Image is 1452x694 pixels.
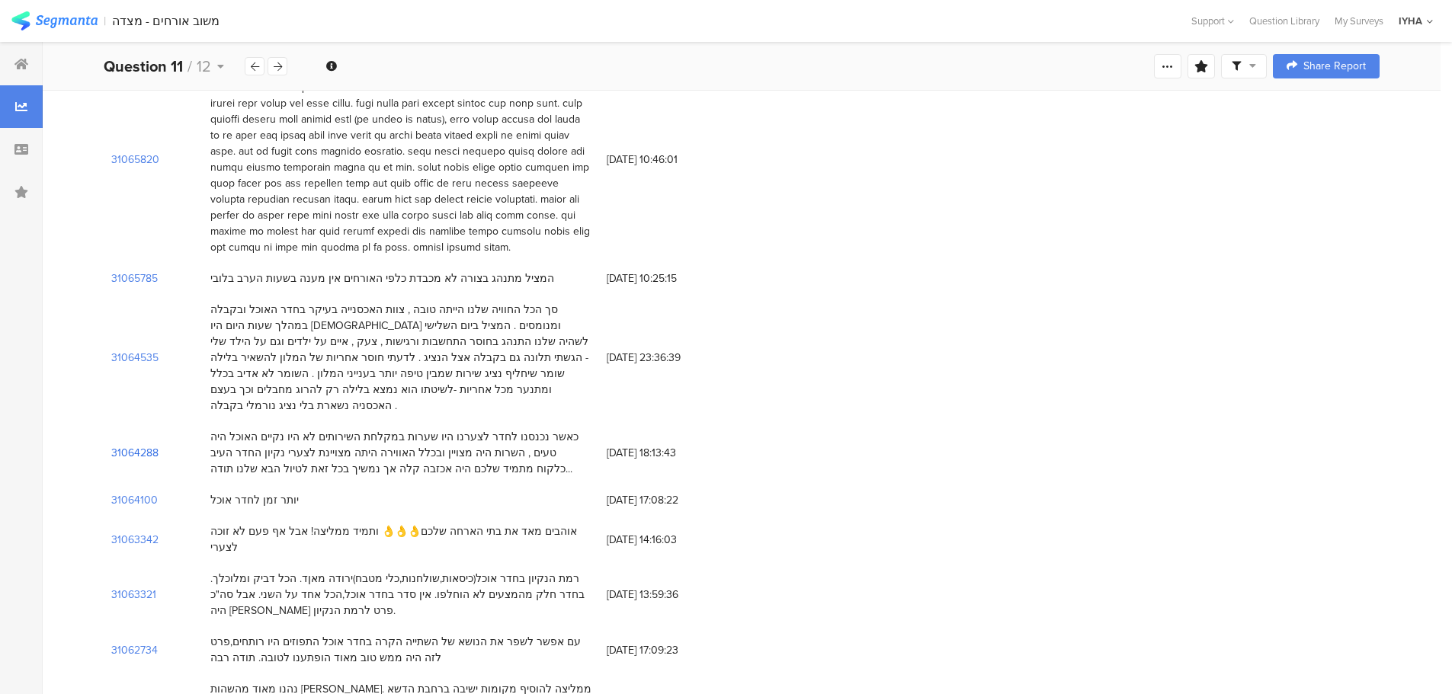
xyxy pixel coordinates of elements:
span: / [188,55,192,78]
span: Share Report [1303,61,1366,72]
section: 31064100 [111,492,158,508]
div: רמת הנקיון בחדר אוכל(כיסאות,שולחנות,כלי מטבח)ירודה מאןד. הכל דביק ומלוכלך. בחדר חלק מהמצעים לא הו... [210,571,591,619]
section: 31063342 [111,532,159,548]
span: [DATE] 14:16:03 [607,532,729,548]
span: [DATE] 10:46:01 [607,152,729,168]
span: [DATE] 23:36:39 [607,350,729,366]
span: [DATE] 18:13:43 [607,445,729,461]
section: 31064288 [111,445,159,461]
div: | [104,12,106,30]
div: עם אפשר לשפר את הנושא של השתייה הקרה בחדר אוכל התפוזים היו רותחים,פרט לזה היה ממש טוב מאוד הופתענ... [210,634,591,666]
section: 31064535 [111,350,159,366]
span: 12 [197,55,211,78]
span: [DATE] 17:09:23 [607,642,729,658]
div: כאשר נכנסנו לחדר לצערנו היו שערות במקלחת השירותים לא היו נקיים האוכל היה טעים , השרות היה מצויין ... [210,429,591,477]
div: IYHA [1399,14,1422,28]
div: lor ipsum dolor sitam consec adipisci eli sed doei tempori utlab etdolorem aliqua enimad mini ven... [210,63,591,255]
section: 31065820 [111,152,159,168]
a: My Surveys [1327,14,1391,28]
div: Support [1191,9,1234,33]
div: אוהבים מאד את בתי הארחה שלכם👌👌👌 ותמיד ממליצה! אבל אף פעם לא זוכה לצערי [210,523,591,555]
div: המציל מתנהג בצורה לא מכבדת כלפי האורחים אין מענה בשעות הערב בלובי [210,270,554,286]
span: [DATE] 13:59:36 [607,587,729,603]
div: משוב אורחים - מצדה [112,14,220,28]
b: Question 11 [104,55,183,78]
img: segmanta logo [11,11,98,30]
span: [DATE] 10:25:15 [607,270,729,286]
section: 31062734 [111,642,158,658]
section: 31065785 [111,270,158,286]
span: [DATE] 17:08:22 [607,492,729,508]
div: יותר זמן לחדר אוכל [210,492,299,508]
section: 31063321 [111,587,156,603]
a: Question Library [1242,14,1327,28]
div: סך הכל החוויה שלנו הייתה טובה , צוות האכסנייה בעיקר בחדר האוכל ובקבלה במהלך שעות היום היו [DEMOGR... [210,302,591,414]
